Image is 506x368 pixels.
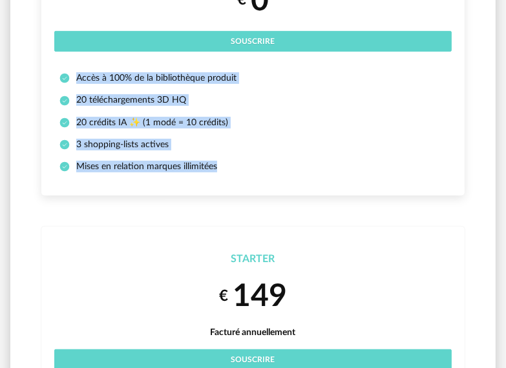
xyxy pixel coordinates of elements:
[59,117,447,128] li: 20 crédits IA ✨ (1 modé = 10 crédits)
[59,161,447,172] li: Mises en relation marques illimitées
[59,94,447,106] li: 20 téléchargements 3D HQ
[233,281,287,312] span: 149
[219,287,228,307] small: €
[231,37,275,45] span: Souscrire
[231,356,275,363] span: Souscrire
[54,252,452,266] div: Starter
[211,328,296,337] span: Facturé annuellement
[54,31,452,52] button: Souscrire
[59,139,447,150] li: 3 shopping-lists actives
[59,72,447,84] li: Accès à 100% de la bibliothèque produit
